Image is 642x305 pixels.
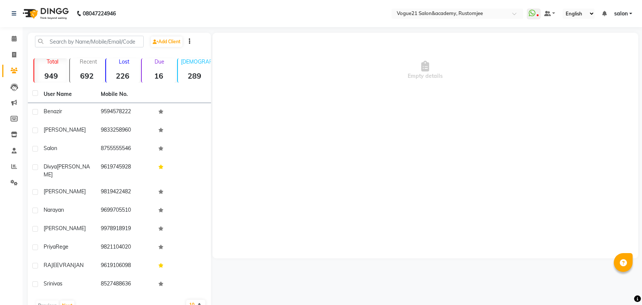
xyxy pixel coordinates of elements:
[143,58,175,65] p: Due
[44,206,64,213] span: narayan
[44,243,56,250] span: Priya
[151,36,182,47] a: Add Client
[96,158,153,183] td: 9619745928
[63,262,83,269] span: RANJAN
[181,58,211,65] p: [DEMOGRAPHIC_DATA]
[73,58,103,65] p: Recent
[178,71,211,80] strong: 289
[614,10,628,18] span: salon
[44,163,90,178] span: [PERSON_NAME]
[96,257,153,275] td: 9619106098
[44,262,63,269] span: RAJEEV
[37,58,68,65] p: Total
[96,103,153,121] td: 9594578222
[96,202,153,220] td: 9699705510
[96,140,153,158] td: 8755555546
[39,86,96,103] th: User Name
[44,145,57,152] span: Salon
[96,220,153,238] td: 9978918919
[96,183,153,202] td: 9819422482
[70,71,103,80] strong: 692
[83,3,116,24] b: 08047224946
[96,86,153,103] th: Mobile No.
[44,280,62,287] span: srinivas
[96,121,153,140] td: 9833258960
[96,238,153,257] td: 9821104020
[212,33,638,108] div: Empty details
[142,71,175,80] strong: 16
[44,108,62,115] span: benazir
[44,188,86,195] span: [PERSON_NAME]
[106,71,140,80] strong: 226
[19,3,71,24] img: logo
[96,275,153,294] td: 8527488636
[44,225,86,232] span: [PERSON_NAME]
[35,36,144,47] input: Search by Name/Mobile/Email/Code
[44,126,86,133] span: [PERSON_NAME]
[34,71,68,80] strong: 949
[56,243,68,250] span: Rege
[44,163,57,170] span: divya
[109,58,140,65] p: Lost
